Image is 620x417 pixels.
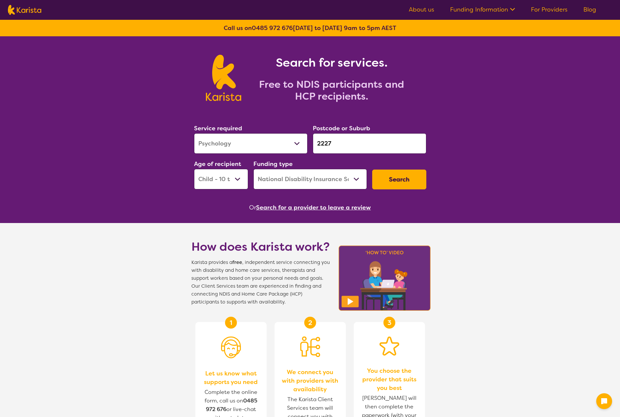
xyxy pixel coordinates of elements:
[583,6,596,14] a: Blog
[225,317,237,329] div: 1
[8,5,41,15] img: Karista logo
[383,317,395,329] div: 3
[202,369,260,386] span: Let us know what supports you need
[249,203,256,212] span: Or
[531,6,568,14] a: For Providers
[232,259,242,266] b: free
[300,337,320,357] img: Person being matched to services icon
[224,24,396,32] b: Call us on [DATE] to [DATE] 9am to 5pm AEST
[194,160,241,168] label: Age of recipient
[256,203,371,212] button: Search for a provider to leave a review
[221,337,241,358] img: Person with headset icon
[206,55,241,101] img: Karista logo
[379,337,399,356] img: Star icon
[304,317,316,329] div: 2
[252,24,293,32] a: 0485 972 676
[249,79,414,102] h2: Free to NDIS participants and HCP recipients.
[409,6,434,14] a: About us
[253,160,293,168] label: Funding type
[337,243,433,313] img: Karista video
[313,133,426,154] input: Type
[249,55,414,71] h1: Search for services.
[313,124,370,132] label: Postcode or Suburb
[191,259,330,306] span: Karista provides a , independent service connecting you with disability and home care services, t...
[191,239,330,255] h1: How does Karista work?
[360,367,418,392] span: You choose the provider that suits you best
[450,6,515,14] a: Funding Information
[194,124,242,132] label: Service required
[281,368,339,394] span: We connect you with providers with availability
[372,170,426,189] button: Search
